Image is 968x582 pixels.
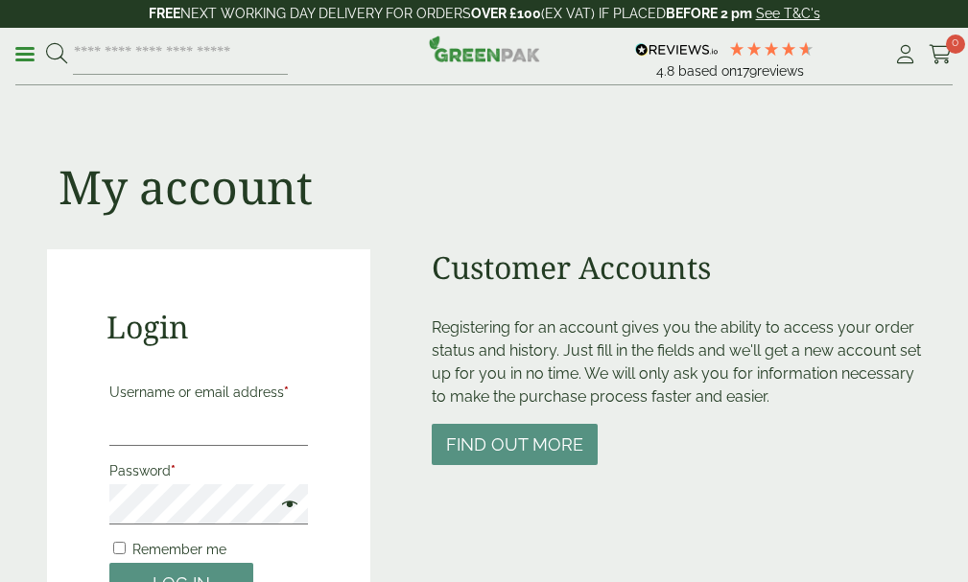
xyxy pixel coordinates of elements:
label: Username or email address [109,379,309,406]
i: My Account [893,45,917,64]
input: Remember me [113,542,126,554]
span: 0 [946,35,965,54]
strong: FREE [149,6,180,21]
h2: Customer Accounts [432,249,921,286]
i: Cart [929,45,953,64]
a: 0 [929,40,953,69]
strong: OVER £100 [471,6,541,21]
h2: Login [106,309,312,345]
img: REVIEWS.io [635,43,719,57]
div: 4.78 Stars [728,40,815,58]
label: Password [109,457,309,484]
span: 179 [737,63,757,79]
img: GreenPak Supplies [429,35,540,62]
p: Registering for an account gives you the ability to access your order status and history. Just fi... [432,316,921,408]
span: 4.8 [656,63,678,79]
h1: My account [59,159,313,215]
a: See T&C's [756,6,820,21]
span: Remember me [132,542,226,557]
button: Find out more [432,424,598,465]
a: Find out more [432,436,598,454]
span: Based on [678,63,737,79]
strong: BEFORE 2 pm [666,6,752,21]
span: reviews [757,63,804,79]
